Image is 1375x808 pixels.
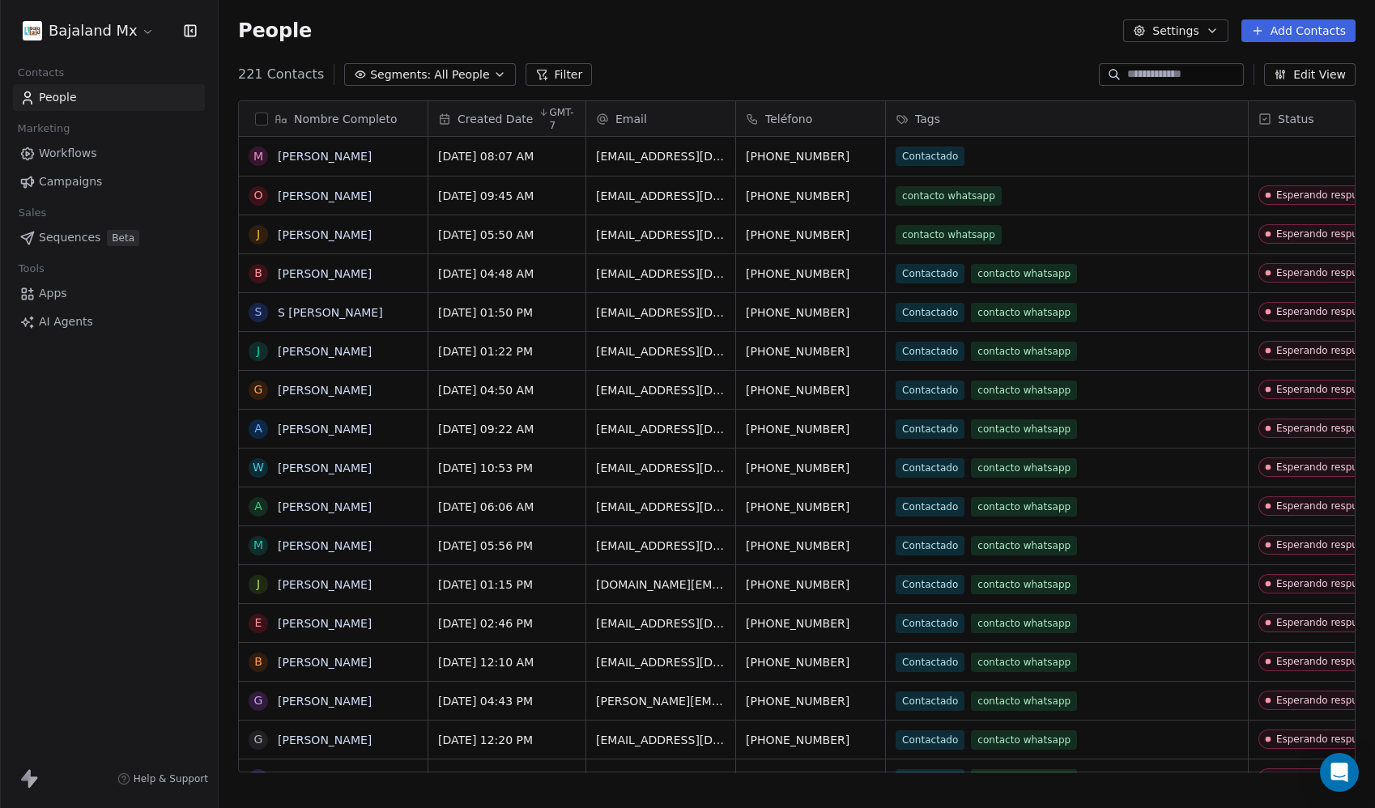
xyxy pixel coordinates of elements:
[278,345,372,358] a: [PERSON_NAME]
[13,168,205,195] a: Campaigns
[278,772,470,785] a: [PERSON_NAME] [PERSON_NAME]
[254,420,262,437] div: A
[971,497,1077,517] span: contacto whatsapp
[438,771,576,787] span: [DATE] 03:27 AM
[596,499,726,515] span: [EMAIL_ADDRESS][DOMAIN_NAME]
[596,693,726,709] span: [PERSON_NAME][EMAIL_ADDRESS][PERSON_NAME][DOMAIN_NAME]
[596,538,726,554] span: [EMAIL_ADDRESS][DOMAIN_NAME]
[971,419,1077,439] span: contacto whatsapp
[746,693,875,709] span: [PHONE_NUMBER]
[1320,753,1359,792] div: Open Intercom Messenger
[13,140,205,167] a: Workflows
[107,230,139,246] span: Beta
[896,381,964,400] span: Contactado
[746,304,875,321] span: [PHONE_NUMBER]
[39,313,93,330] span: AI Agents
[438,382,576,398] span: [DATE] 04:50 AM
[278,384,372,397] a: [PERSON_NAME]
[134,772,208,785] span: Help & Support
[615,111,647,127] span: Email
[254,731,263,748] div: G
[971,303,1077,322] span: contacto whatsapp
[971,575,1077,594] span: contacto whatsapp
[11,257,51,281] span: Tools
[896,419,964,439] span: Contactado
[39,145,97,162] span: Workflows
[255,615,262,632] div: E
[736,101,885,136] div: Teléfono
[239,101,428,136] div: Nombre Completo
[746,654,875,670] span: [PHONE_NUMBER]
[438,576,576,593] span: [DATE] 01:15 PM
[896,264,964,283] span: Contactado
[596,266,726,282] span: [EMAIL_ADDRESS][DOMAIN_NAME]
[438,499,576,515] span: [DATE] 06:06 AM
[39,229,100,246] span: Sequences
[971,614,1077,633] span: contacto whatsapp
[896,653,964,672] span: Contactado
[586,101,735,136] div: Email
[596,382,726,398] span: [EMAIL_ADDRESS][DOMAIN_NAME]
[971,653,1077,672] span: contacto whatsapp
[39,89,77,106] span: People
[896,691,964,711] span: Contactado
[438,538,576,554] span: [DATE] 05:56 PM
[438,654,576,670] span: [DATE] 12:10 AM
[11,61,71,85] span: Contacts
[596,343,726,359] span: [EMAIL_ADDRESS][DOMAIN_NAME]
[896,575,964,594] span: Contactado
[253,459,264,476] div: W
[254,692,263,709] div: G
[438,304,576,321] span: [DATE] 01:50 PM
[896,536,964,555] span: Contactado
[254,498,262,515] div: A
[746,499,875,515] span: [PHONE_NUMBER]
[596,188,726,204] span: [EMAIL_ADDRESS][DOMAIN_NAME]
[11,201,53,225] span: Sales
[254,265,262,282] div: b
[23,21,42,40] img: ppic-bajaland-logo.jpg
[971,691,1077,711] span: contacto whatsapp
[19,17,158,45] button: Bajaland Mx
[596,732,726,748] span: [EMAIL_ADDRESS][DOMAIN_NAME]
[896,769,964,789] span: Contactado
[971,458,1077,478] span: contacto whatsapp
[278,228,372,241] a: [PERSON_NAME]
[278,539,372,552] a: [PERSON_NAME]
[896,342,964,361] span: Contactado
[278,656,372,669] a: [PERSON_NAME]
[971,730,1077,750] span: contacto whatsapp
[253,537,263,554] div: M
[896,497,964,517] span: Contactado
[257,342,260,359] div: J
[526,63,593,86] button: Filter
[746,227,875,243] span: [PHONE_NUMBER]
[596,771,726,787] span: [EMAIL_ADDRESS][DOMAIN_NAME]
[13,84,205,111] a: People
[278,695,372,708] a: [PERSON_NAME]
[971,769,1077,789] span: contacto whatsapp
[746,771,875,787] span: [PHONE_NUMBER]
[746,266,875,282] span: [PHONE_NUMBER]
[11,117,77,141] span: Marketing
[765,111,812,127] span: Teléfono
[278,189,372,202] a: [PERSON_NAME]
[438,421,576,437] span: [DATE] 09:22 AM
[370,66,431,83] span: Segments:
[549,106,576,132] span: GMT-7
[596,148,726,164] span: [EMAIL_ADDRESS][DOMAIN_NAME]
[13,280,205,307] a: Apps
[746,732,875,748] span: [PHONE_NUMBER]
[896,614,964,633] span: Contactado
[596,460,726,476] span: [EMAIL_ADDRESS][DOMAIN_NAME]
[746,460,875,476] span: [PHONE_NUMBER]
[971,342,1077,361] span: contacto whatsapp
[596,654,726,670] span: [EMAIL_ADDRESS][DOMAIN_NAME]
[278,500,372,513] a: [PERSON_NAME]
[458,111,533,127] span: Created Date
[13,308,205,335] a: AI Agents
[438,343,576,359] span: [DATE] 01:22 PM
[1264,63,1356,86] button: Edit View
[39,285,67,302] span: Apps
[596,421,726,437] span: [EMAIL_ADDRESS][DOMAIN_NAME]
